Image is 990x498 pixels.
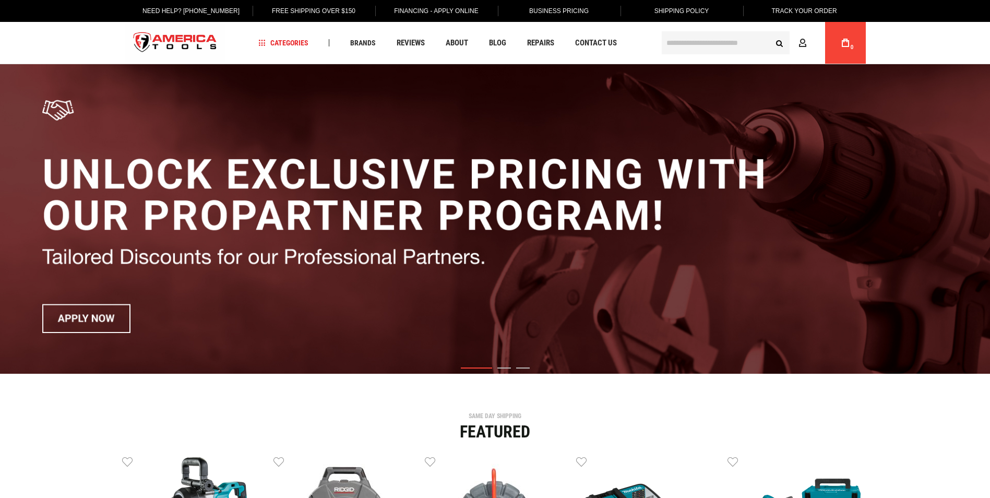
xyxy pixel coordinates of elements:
span: Reviews [397,39,425,47]
span: Categories [258,39,308,46]
a: Categories [254,36,313,50]
a: Contact Us [570,36,622,50]
div: Featured [122,423,868,440]
button: Search [770,33,790,53]
a: 0 [836,22,855,64]
span: About [446,39,468,47]
span: Shipping Policy [654,7,709,15]
a: Reviews [392,36,430,50]
span: 0 [851,44,854,50]
a: Blog [484,36,511,50]
span: Contact Us [575,39,617,47]
a: store logo [125,23,226,63]
span: Blog [489,39,506,47]
a: Repairs [522,36,559,50]
span: Repairs [527,39,554,47]
img: America Tools [125,23,226,63]
a: Brands [345,36,380,50]
a: About [441,36,473,50]
div: SAME DAY SHIPPING [122,413,868,419]
span: Brands [350,39,376,46]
